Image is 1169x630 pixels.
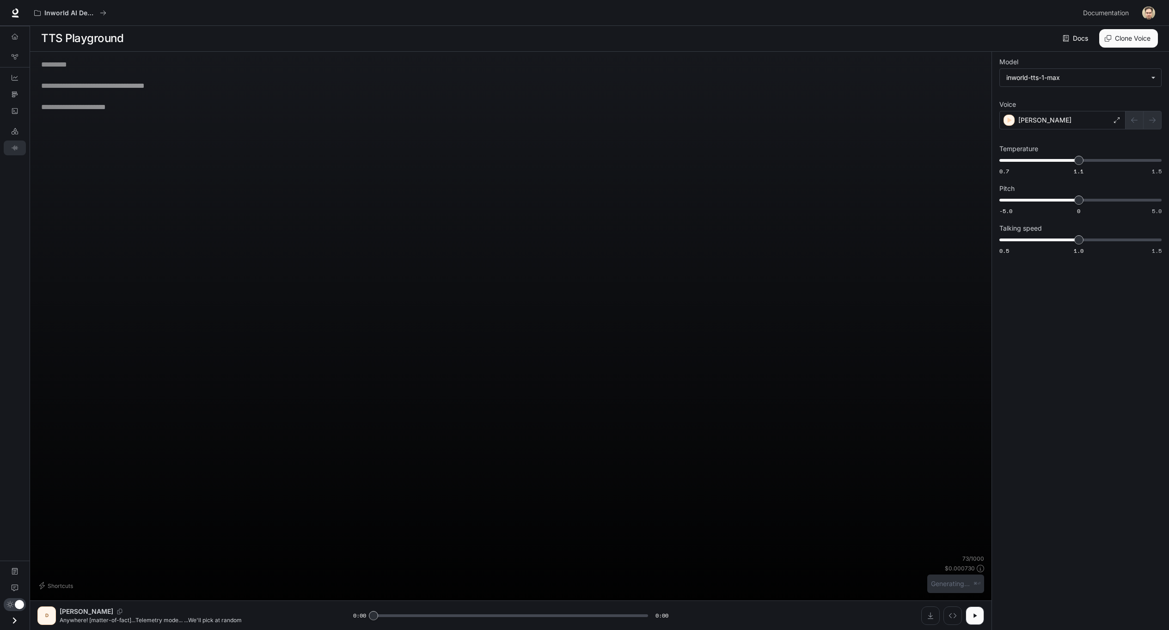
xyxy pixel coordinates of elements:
[4,581,26,595] a: Feedback
[4,87,26,102] a: Traces
[1099,29,1158,48] button: Clone Voice
[4,141,26,155] a: TTS Playground
[15,599,24,609] span: Dark mode toggle
[37,578,77,593] button: Shortcuts
[1139,4,1158,22] button: User avatar
[1074,247,1083,255] span: 1.0
[60,616,331,624] p: Anywhere! [matter-of-fact]...Telemetry mode... ...We'll pick at random
[999,185,1015,192] p: Pitch
[1000,69,1161,86] div: inworld-tts-1-max
[962,555,984,563] p: 73 / 1000
[4,49,26,64] a: Graph Registry
[999,59,1018,65] p: Model
[655,611,668,620] span: 0:00
[1074,167,1083,175] span: 1.1
[4,29,26,44] a: Overview
[999,101,1016,108] p: Voice
[1061,29,1092,48] a: Docs
[999,225,1042,232] p: Talking speed
[999,167,1009,175] span: 0.7
[1006,73,1146,82] div: inworld-tts-1-max
[999,207,1012,215] span: -5.0
[353,611,366,620] span: 0:00
[1079,4,1136,22] a: Documentation
[945,564,975,572] p: $ 0.000730
[1152,247,1162,255] span: 1.5
[4,104,26,118] a: Logs
[60,607,113,616] p: [PERSON_NAME]
[943,606,962,625] button: Inspect
[44,9,96,17] p: Inworld AI Demos
[4,124,26,139] a: LLM Playground
[113,609,126,614] button: Copy Voice ID
[4,611,25,630] button: Open drawer
[1083,7,1129,19] span: Documentation
[999,247,1009,255] span: 0.5
[41,29,123,48] h1: TTS Playground
[4,70,26,85] a: Dashboards
[921,606,940,625] button: Download audio
[39,608,54,623] div: D
[1152,167,1162,175] span: 1.5
[1152,207,1162,215] span: 5.0
[999,146,1038,152] p: Temperature
[1077,207,1080,215] span: 0
[1018,116,1071,125] p: [PERSON_NAME]
[1142,6,1155,19] img: User avatar
[4,564,26,579] a: Documentation
[30,4,110,22] button: All workspaces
